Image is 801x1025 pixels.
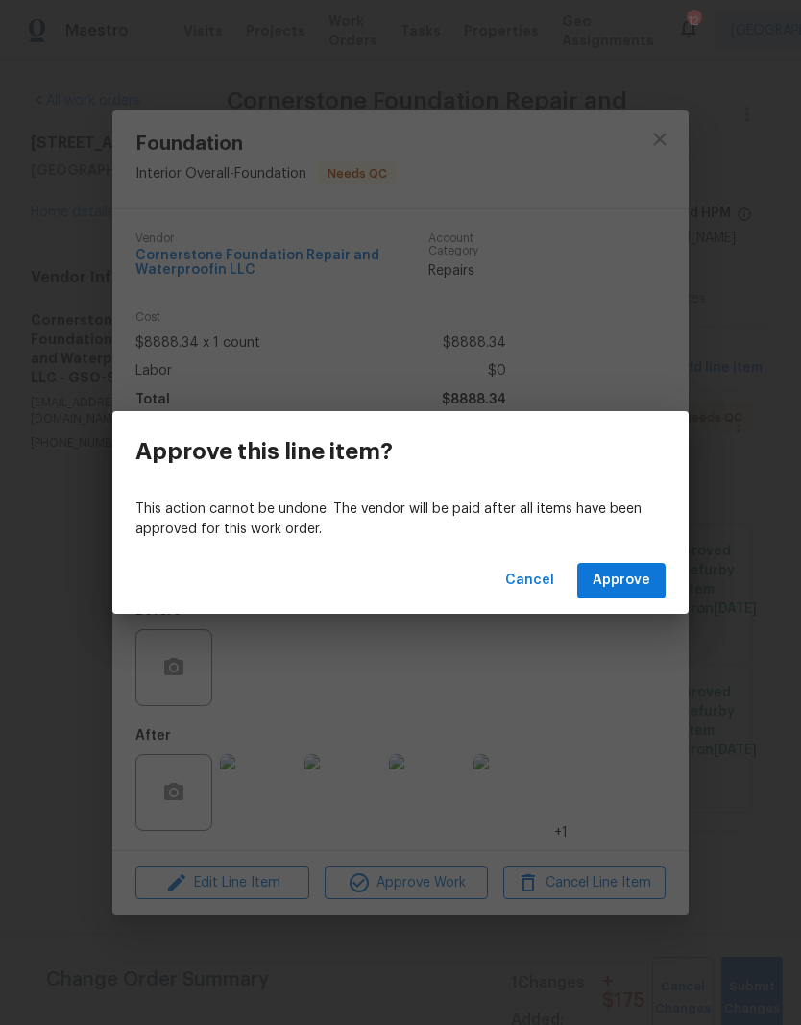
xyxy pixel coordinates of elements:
[505,569,554,593] span: Cancel
[593,569,650,593] span: Approve
[135,500,666,540] p: This action cannot be undone. The vendor will be paid after all items have been approved for this...
[498,563,562,598] button: Cancel
[577,563,666,598] button: Approve
[135,438,393,465] h3: Approve this line item?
